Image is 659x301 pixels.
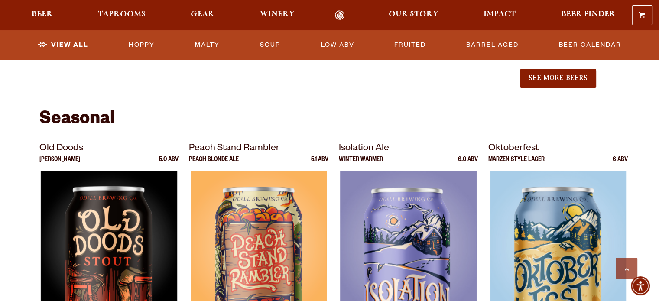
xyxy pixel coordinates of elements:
p: 6 ABV [613,157,628,171]
a: Winery [254,10,300,20]
a: View All [34,35,92,55]
a: Odell Home [324,10,356,20]
p: Peach Stand Rambler [189,141,328,157]
a: Beer [26,10,58,20]
p: 6.0 ABV [458,157,478,171]
p: 5.0 ABV [159,157,179,171]
span: Gear [191,11,214,18]
a: Beer Finder [555,10,621,20]
a: Beer Calendar [555,35,625,55]
p: Peach Blonde Ale [189,157,239,171]
a: Barrel Aged [463,35,522,55]
a: Scroll to top [616,258,637,279]
button: See More Beers [520,69,596,88]
h2: Seasonal [39,110,620,131]
a: Fruited [391,35,429,55]
span: Beer [32,11,53,18]
a: Sour [256,35,284,55]
a: Malty [192,35,223,55]
p: Oktoberfest [488,141,628,157]
p: [PERSON_NAME] [39,157,80,171]
span: Taprooms [98,11,146,18]
span: Our Story [389,11,438,18]
a: Impact [478,10,521,20]
a: Our Story [383,10,444,20]
span: Beer Finder [561,11,615,18]
p: Isolation Ale [339,141,478,157]
span: Winery [260,11,295,18]
p: 5.1 ABV [311,157,328,171]
p: Marzen Style Lager [488,157,545,171]
a: Taprooms [92,10,151,20]
p: Winter Warmer [339,157,383,171]
span: Impact [484,11,516,18]
a: Gear [185,10,220,20]
p: Old Doods [39,141,179,157]
a: Low ABV [317,35,357,55]
a: Hoppy [125,35,158,55]
div: Accessibility Menu [631,276,650,295]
